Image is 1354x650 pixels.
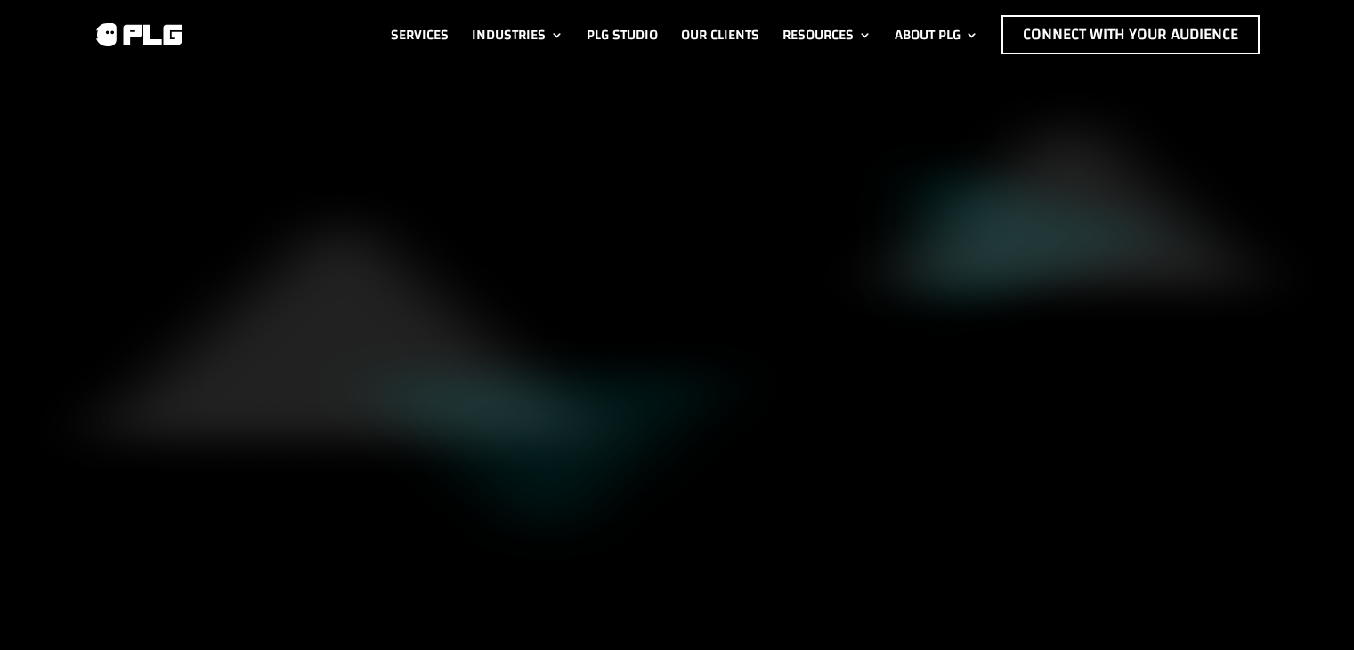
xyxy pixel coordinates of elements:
[895,15,978,54] a: About PLG
[782,15,872,54] a: Resources
[472,15,563,54] a: Industries
[681,15,759,54] a: Our Clients
[587,15,658,54] a: PLG Studio
[391,15,449,54] a: Services
[1001,15,1260,54] a: Connect with Your Audience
